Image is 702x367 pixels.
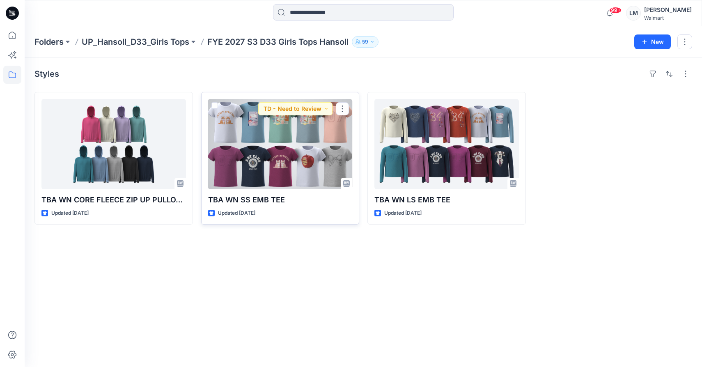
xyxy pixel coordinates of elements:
[609,7,622,14] span: 99+
[51,209,89,218] p: Updated [DATE]
[634,34,671,49] button: New
[362,37,368,46] p: 59
[626,6,641,21] div: LM
[208,99,353,189] a: TBA WN SS EMB TEE
[82,36,189,48] a: UP_Hansoll_D33_Girls Tops
[644,15,692,21] div: Walmart
[208,194,353,206] p: TBA WN SS EMB TEE
[352,36,379,48] button: 59
[384,209,422,218] p: Updated [DATE]
[374,194,519,206] p: TBA WN LS EMB TEE
[41,194,186,206] p: TBA WN CORE FLEECE ZIP UP PULLOVER
[34,36,64,48] a: Folders
[34,69,59,79] h4: Styles
[207,36,349,48] p: FYE 2027 S3 D33 Girls Tops Hansoll
[644,5,692,15] div: [PERSON_NAME]
[41,99,186,189] a: TBA WN CORE FLEECE ZIP UP PULLOVER
[374,99,519,189] a: TBA WN LS EMB TEE
[218,209,255,218] p: Updated [DATE]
